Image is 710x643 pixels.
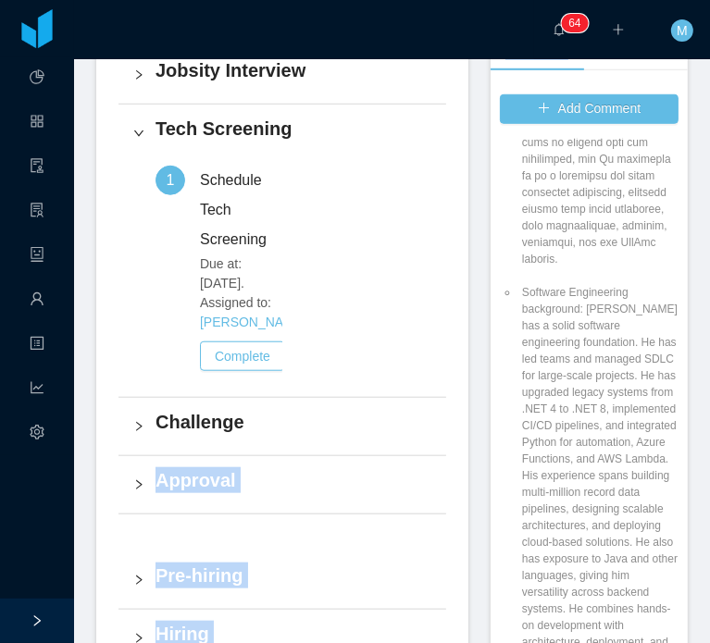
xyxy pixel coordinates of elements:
[133,479,144,490] i: icon: right
[156,563,431,588] h4: Pre-hiring
[30,326,44,365] a: icon: profile
[30,148,44,187] a: icon: audit
[200,349,285,364] a: Complete
[200,341,285,371] button: Complete
[612,23,625,36] i: icon: plus
[167,172,175,188] span: 1
[30,194,44,231] i: icon: solution
[133,575,144,586] i: icon: right
[156,467,431,493] h4: Approval
[30,416,44,453] i: icon: setting
[30,237,44,276] a: icon: robot
[200,315,306,329] a: [PERSON_NAME]
[156,116,431,142] h4: Tech Screening
[677,19,688,42] span: M
[118,398,446,455] div: icon: rightChallenge
[30,281,44,320] a: icon: user
[30,104,44,142] a: icon: appstore
[118,551,446,609] div: icon: rightPre-hiring
[30,59,44,98] a: icon: pie-chart
[561,14,588,32] sup: 64
[118,456,446,513] div: icon: rightApproval
[118,46,446,104] div: icon: rightJobsity Interview
[133,69,144,80] i: icon: right
[568,14,575,32] p: 6
[156,57,431,83] h4: Jobsity Interview
[133,128,144,139] i: icon: right
[553,23,566,36] i: icon: bell
[118,105,446,162] div: icon: rightTech Screening
[133,421,144,432] i: icon: right
[500,94,679,124] button: icon: plusAdd Comment
[200,166,282,254] div: Schedule Tech Screening
[30,372,44,409] i: icon: line-chart
[200,293,282,332] span: Assigned to:
[575,14,581,32] p: 4
[156,409,431,435] h4: Challenge
[200,254,282,293] span: Due at: [DATE].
